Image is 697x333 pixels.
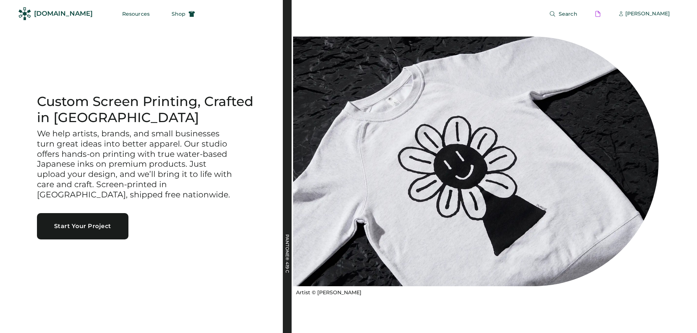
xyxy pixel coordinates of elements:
div: [PERSON_NAME] [625,10,670,18]
span: Shop [172,11,186,16]
div: PANTONE® 419 C [285,234,289,307]
a: Artist © [PERSON_NAME] [293,286,361,296]
img: Rendered Logo - Screens [18,7,31,20]
div: Artist © [PERSON_NAME] [296,289,361,296]
h1: Custom Screen Printing, Crafted in [GEOGRAPHIC_DATA] [37,94,265,126]
h3: We help artists, brands, and small businesses turn great ideas into better apparel. Our studio of... [37,129,235,200]
button: Shop [163,7,204,21]
button: Resources [113,7,158,21]
button: Start Your Project [37,213,128,239]
button: Search [540,7,586,21]
span: Search [559,11,577,16]
div: [DOMAIN_NAME] [34,9,93,18]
